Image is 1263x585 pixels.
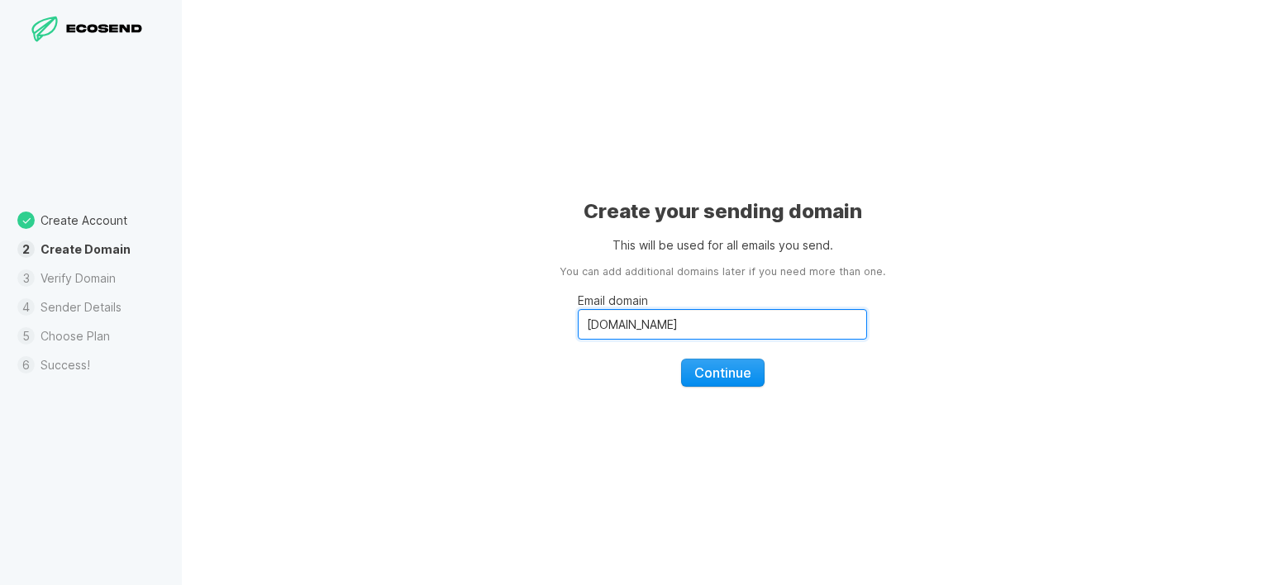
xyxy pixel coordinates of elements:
p: This will be used for all emails you send. [612,236,833,254]
h1: Create your sending domain [584,198,862,225]
span: Continue [694,364,751,381]
p: Email domain [578,292,867,309]
aside: You can add additional domains later if you need more than one. [560,264,885,280]
button: Continue [681,359,765,387]
input: Email domain [578,309,867,340]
